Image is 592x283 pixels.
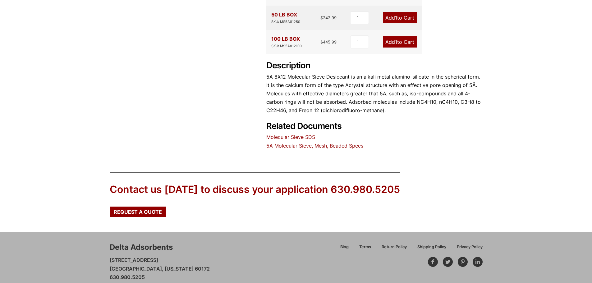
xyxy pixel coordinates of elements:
[320,39,323,44] span: $
[340,245,349,249] span: Blog
[382,245,407,249] span: Return Policy
[266,134,315,140] a: Molecular Sieve SDS
[412,244,452,254] a: Shipping Policy
[110,242,173,253] div: Delta Adsorbents
[266,73,483,115] p: 5A 8X12 Molecular Sieve Desiccant is an alkali metal alumino-silicate in the spherical form. It i...
[320,39,337,44] bdi: 445.99
[271,19,300,25] div: SKU: MS5A81250
[320,15,337,20] bdi: 242.99
[452,244,483,254] a: Privacy Policy
[383,36,417,48] a: Add1to Cart
[359,245,371,249] span: Terms
[320,15,323,20] span: $
[376,244,412,254] a: Return Policy
[266,143,363,149] a: 5A Molecular Sieve, Mesh, Beaded Specs
[354,244,376,254] a: Terms
[335,244,354,254] a: Blog
[271,35,302,49] div: 100 LB BOX
[271,43,302,49] div: SKU: MS5A812100
[457,245,483,249] span: Privacy Policy
[395,15,397,21] span: 1
[417,245,446,249] span: Shipping Policy
[114,209,162,214] span: Request a Quote
[271,11,300,25] div: 50 LB BOX
[395,39,397,45] span: 1
[266,61,483,71] h2: Description
[383,12,417,23] a: Add1to Cart
[110,183,400,197] div: Contact us [DATE] to discuss your application 630.980.5205
[110,207,166,217] a: Request a Quote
